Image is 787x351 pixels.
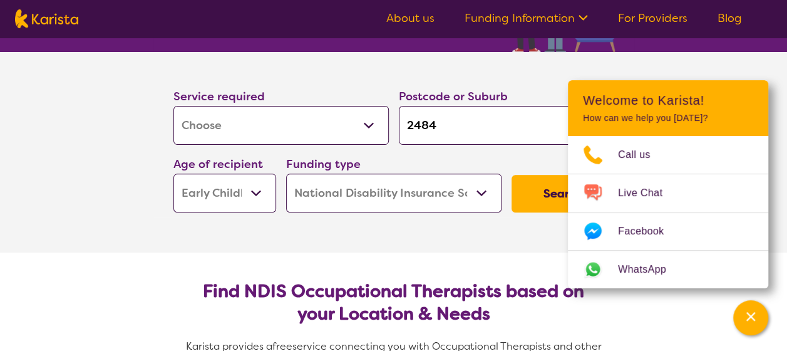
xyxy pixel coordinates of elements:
p: How can we help you [DATE]? [583,113,753,123]
span: Call us [618,145,666,164]
div: Channel Menu [568,80,768,288]
input: Type [399,106,614,145]
img: Karista logo [15,9,78,28]
h2: Find NDIS Occupational Therapists based on your Location & Needs [183,280,604,325]
ul: Choose channel [568,136,768,288]
a: Blog [718,11,742,26]
h2: Welcome to Karista! [583,93,753,108]
button: Channel Menu [733,300,768,335]
a: Funding Information [465,11,588,26]
a: About us [386,11,435,26]
a: Web link opens in a new tab. [568,251,768,288]
label: Postcode or Suburb [399,89,508,104]
button: Search [512,175,614,212]
span: Facebook [618,222,679,241]
span: WhatsApp [618,260,681,279]
a: For Providers [618,11,687,26]
label: Age of recipient [173,157,263,172]
span: Live Chat [618,184,677,202]
label: Funding type [286,157,361,172]
label: Service required [173,89,265,104]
